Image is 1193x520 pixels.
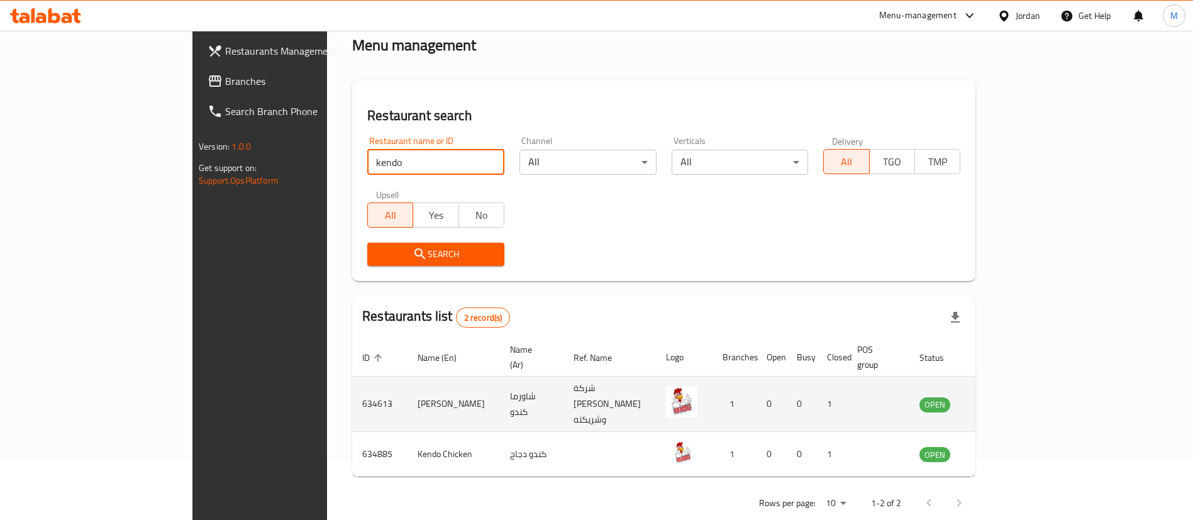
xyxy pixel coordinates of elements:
[879,8,957,23] div: Menu-management
[919,448,950,462] span: OPEN
[713,377,757,432] td: 1
[231,138,251,155] span: 1.0.0
[367,243,504,266] button: Search
[672,150,809,175] div: All
[408,432,500,477] td: Kendo Chicken
[199,172,279,189] a: Support.OpsPlatform
[413,202,458,228] button: Yes
[464,206,499,224] span: No
[656,338,713,377] th: Logo
[197,36,392,66] a: Restaurants Management
[1016,9,1040,23] div: Jordan
[225,74,382,89] span: Branches
[817,432,847,477] td: 1
[457,312,510,324] span: 2 record(s)
[199,160,257,176] span: Get support on:
[787,338,817,377] th: Busy
[757,432,787,477] td: 0
[563,377,656,432] td: شركة [PERSON_NAME] وشريكته
[225,104,382,119] span: Search Branch Phone
[869,149,915,174] button: TGO
[871,495,901,511] p: 1-2 of 2
[367,106,960,125] h2: Restaurant search
[367,150,504,175] input: Search for restaurant name or ID..
[875,153,910,171] span: TGO
[510,342,548,372] span: Name (Ar)
[574,350,628,365] span: Ref. Name
[919,397,950,412] span: OPEN
[225,43,382,58] span: Restaurants Management
[920,153,955,171] span: TMP
[377,246,494,262] span: Search
[666,436,697,467] img: Kendo Chicken
[857,342,894,372] span: POS group
[418,350,473,365] span: Name (En)
[197,66,392,96] a: Branches
[408,377,500,432] td: [PERSON_NAME]
[199,138,230,155] span: Version:
[914,149,960,174] button: TMP
[373,206,408,224] span: All
[757,377,787,432] td: 0
[519,150,657,175] div: All
[829,153,864,171] span: All
[352,35,476,55] h2: Menu management
[197,96,392,126] a: Search Branch Phone
[352,338,1019,477] table: enhanced table
[757,338,787,377] th: Open
[1170,9,1178,23] span: M
[458,202,504,228] button: No
[832,136,863,145] label: Delivery
[759,495,816,511] p: Rows per page:
[817,338,847,377] th: Closed
[821,494,851,513] div: Rows per page:
[919,350,960,365] span: Status
[367,202,413,228] button: All
[500,377,563,432] td: شاورما كندو
[418,206,453,224] span: Yes
[787,432,817,477] td: 0
[817,377,847,432] td: 1
[666,386,697,418] img: Kendo Shawerma
[713,432,757,477] td: 1
[787,377,817,432] td: 0
[823,149,869,174] button: All
[362,350,386,365] span: ID
[362,307,510,328] h2: Restaurants list
[456,307,511,328] div: Total records count
[376,190,399,199] label: Upsell
[940,302,970,333] div: Export file
[919,447,950,462] div: OPEN
[713,338,757,377] th: Branches
[500,432,563,477] td: كندو دجاج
